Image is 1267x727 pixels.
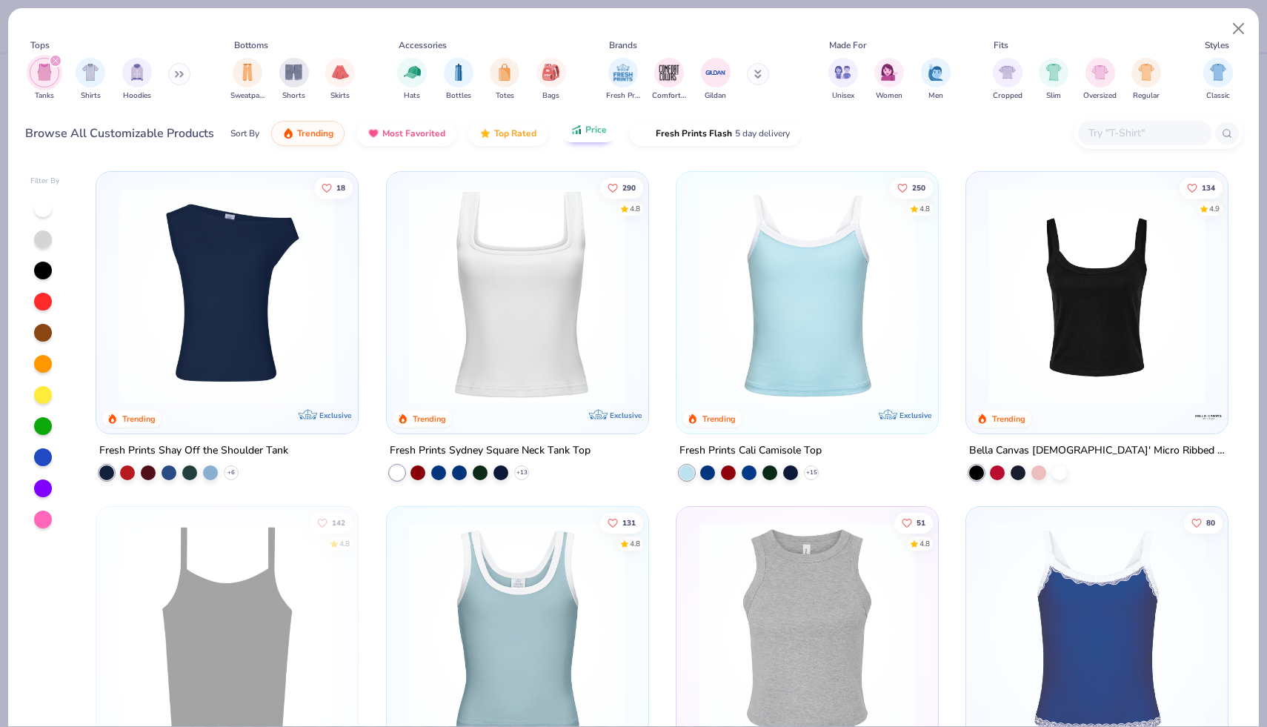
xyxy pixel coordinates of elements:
[129,64,145,81] img: Hoodies Image
[444,58,473,102] div: filter for Bottles
[279,58,309,102] button: filter button
[917,519,925,527] span: 51
[629,539,639,550] div: 4.8
[606,58,640,102] div: filter for Fresh Prints
[490,58,519,102] div: filter for Totes
[446,90,471,102] span: Bottles
[285,64,302,81] img: Shorts Image
[339,539,350,550] div: 4.8
[325,58,355,102] button: filter button
[516,468,527,477] span: + 13
[1225,15,1253,43] button: Close
[1083,90,1117,102] span: Oversized
[735,125,790,142] span: 5 day delivery
[652,58,686,102] div: filter for Comfort Colors
[496,64,513,81] img: Totes Image
[606,58,640,102] button: filter button
[81,90,101,102] span: Shirts
[630,121,801,146] button: Fresh Prints Flash5 day delivery
[239,64,256,81] img: Sweatpants Image
[834,64,851,81] img: Unisex Image
[881,64,898,81] img: Women Image
[1206,90,1230,102] span: Classic
[599,513,642,534] button: Like
[999,64,1016,81] img: Cropped Image
[30,39,50,52] div: Tops
[368,127,379,139] img: most_fav.gif
[981,187,1213,404] img: 8af284bf-0d00-45ea-9003-ce4b9a3194ad
[297,127,333,139] span: Trending
[921,58,951,102] div: filter for Men
[402,187,633,404] img: 94a2aa95-cd2b-4983-969b-ecd512716e9a
[282,90,305,102] span: Shorts
[1210,64,1227,81] img: Classic Image
[279,58,309,102] div: filter for Shorts
[606,90,640,102] span: Fresh Prints
[1131,58,1161,102] div: filter for Regular
[336,184,345,191] span: 18
[1180,177,1223,198] button: Like
[1138,64,1155,81] img: Regular Image
[652,58,686,102] button: filter button
[920,539,930,550] div: 4.8
[993,90,1022,102] span: Cropped
[612,62,634,84] img: Fresh Prints Image
[1045,64,1062,81] img: Slim Image
[30,58,59,102] button: filter button
[536,58,566,102] div: filter for Bags
[399,39,447,52] div: Accessories
[230,58,265,102] div: filter for Sweatpants
[1209,203,1220,214] div: 4.9
[828,58,858,102] button: filter button
[1091,64,1108,81] img: Oversized Image
[610,411,642,420] span: Exclusive
[890,177,933,198] button: Like
[36,64,53,81] img: Tanks Image
[227,468,235,477] span: + 6
[450,64,467,81] img: Bottles Image
[656,127,732,139] span: Fresh Prints Flash
[444,58,473,102] button: filter button
[325,58,355,102] div: filter for Skirts
[629,203,639,214] div: 4.8
[633,187,865,404] img: 63ed7c8a-03b3-4701-9f69-be4b1adc9c5f
[76,58,105,102] button: filter button
[652,90,686,102] span: Comfort Colors
[828,58,858,102] div: filter for Unisex
[599,177,642,198] button: Like
[230,90,265,102] span: Sweatpants
[542,64,559,81] img: Bags Image
[479,127,491,139] img: TopRated.gif
[122,58,152,102] button: filter button
[397,58,427,102] button: filter button
[382,127,445,139] span: Most Favorited
[1184,513,1223,534] button: Like
[1087,125,1201,142] input: Try "T-Shirt"
[1046,90,1061,102] span: Slim
[894,513,933,534] button: Like
[1202,184,1215,191] span: 134
[1039,58,1068,102] div: filter for Slim
[622,519,635,527] span: 131
[832,90,854,102] span: Unisex
[928,64,944,81] img: Men Image
[1083,58,1117,102] div: filter for Oversized
[230,58,265,102] button: filter button
[658,62,680,84] img: Comfort Colors Image
[1203,58,1233,102] div: filter for Classic
[829,39,866,52] div: Made For
[314,177,353,198] button: Like
[921,58,951,102] button: filter button
[876,90,902,102] span: Women
[993,58,1022,102] div: filter for Cropped
[1039,58,1068,102] button: filter button
[404,64,421,81] img: Hats Image
[969,442,1225,460] div: Bella Canvas [DEMOGRAPHIC_DATA]' Micro Ribbed Scoop Tank
[99,442,288,460] div: Fresh Prints Shay Off the Shoulder Tank
[76,58,105,102] div: filter for Shirts
[496,90,514,102] span: Totes
[559,117,618,142] button: Price
[30,58,59,102] div: filter for Tanks
[111,187,343,404] img: 5716b33b-ee27-473a-ad8a-9b8687048459
[609,39,637,52] div: Brands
